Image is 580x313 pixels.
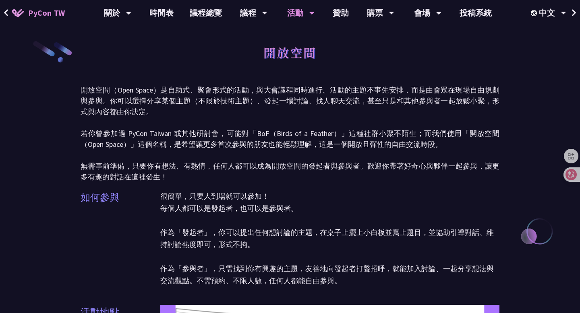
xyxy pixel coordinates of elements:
p: 如何參與 [81,190,119,205]
span: PyCon TW [28,7,65,19]
p: 很簡單，只要人到場就可以參加！ 每個人都可以是發起者，也可以是參與者。 作為「發起者」，你可以提出任何想討論的主題，在桌子上擺上小白板並寫上題目，並協助引導對話、維持討論熱度即可，形式不拘。 作... [160,190,499,287]
h1: 開放空間 [263,40,317,64]
p: 開放空間（Open Space）是自助式、聚會形式的活動，與大會議程同時進行。活動的主題不事先安排，而是由會眾在現場自由規劃與參與。你可以選擇分享某個主題（不限於技術主題）、發起一場討論、找人聊... [81,84,499,182]
a: PyCon TW [4,3,73,23]
img: Locale Icon [531,10,539,16]
img: Home icon of PyCon TW 2025 [12,9,24,17]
